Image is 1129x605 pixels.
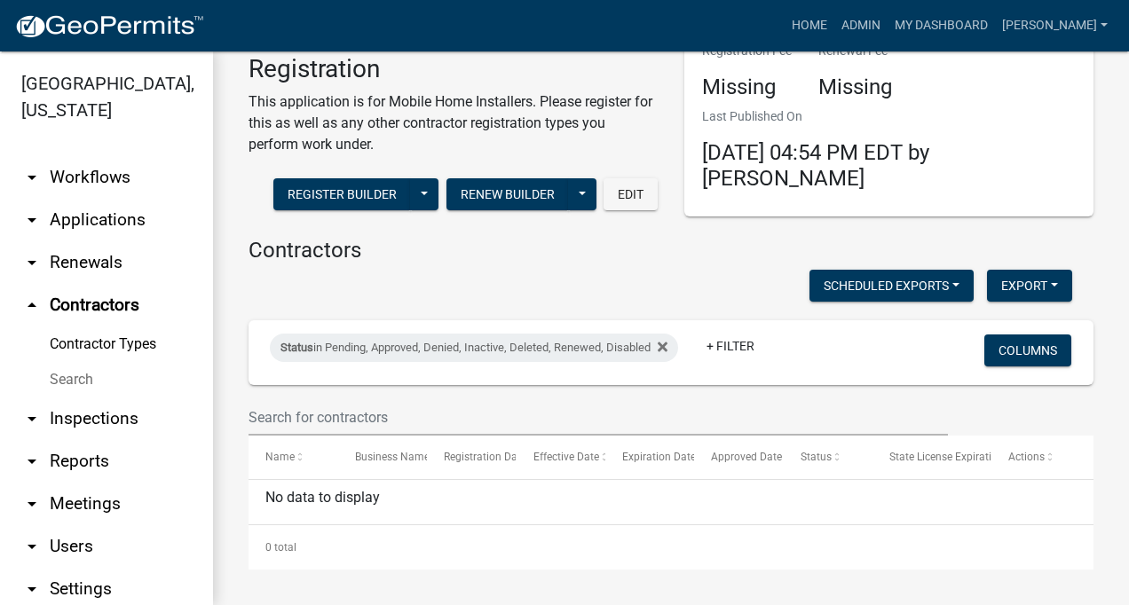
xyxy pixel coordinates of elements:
[249,399,948,436] input: Search for contractors
[888,9,995,43] a: My Dashboard
[711,451,782,463] span: Approved Date
[444,451,526,463] span: Registration Date
[984,334,1071,366] button: Columns
[21,493,43,515] i: arrow_drop_down
[249,525,1093,570] div: 0 total
[427,436,516,478] datatable-header-cell: Registration Date
[21,408,43,429] i: arrow_drop_down
[995,9,1115,43] a: [PERSON_NAME]
[280,341,313,354] span: Status
[533,451,599,463] span: Effective Date
[801,451,832,463] span: Status
[270,334,678,362] div: in Pending, Approved, Denied, Inactive, Deleted, Renewed, Disabled
[622,451,696,463] span: Expiration Date
[21,209,43,231] i: arrow_drop_down
[21,536,43,557] i: arrow_drop_down
[516,436,604,478] datatable-header-cell: Effective Date
[809,270,974,302] button: Scheduled Exports
[21,167,43,188] i: arrow_drop_down
[987,270,1072,302] button: Export
[21,252,43,273] i: arrow_drop_down
[21,578,43,600] i: arrow_drop_down
[694,436,783,478] datatable-header-cell: Approved Date
[872,436,991,478] datatable-header-cell: State License Expiration Date
[702,75,792,100] h4: Missing
[991,436,1080,478] datatable-header-cell: Actions
[785,9,834,43] a: Home
[446,178,569,210] button: Renew Builder
[818,75,892,100] h4: Missing
[692,330,769,362] a: + Filter
[355,451,430,463] span: Business Name
[249,480,1093,524] div: No data to display
[834,9,888,43] a: Admin
[1008,451,1045,463] span: Actions
[702,140,929,191] span: [DATE] 04:54 PM EDT by [PERSON_NAME]
[702,107,1076,126] p: Last Published On
[273,178,411,210] button: Register Builder
[249,91,658,155] p: This application is for Mobile Home Installers. Please register for this as well as any other con...
[604,178,658,210] button: Edit
[21,295,43,316] i: arrow_drop_up
[337,436,426,478] datatable-header-cell: Business Name
[265,451,295,463] span: Name
[702,42,792,60] p: Registration Fee
[784,436,872,478] datatable-header-cell: Status
[818,42,892,60] p: Renewal Fee
[249,238,1093,263] h4: Contractors
[249,436,337,478] datatable-header-cell: Name
[605,436,694,478] datatable-header-cell: Expiration Date
[889,451,1029,463] span: State License Expiration Date
[21,451,43,472] i: arrow_drop_down
[249,24,658,83] h3: Mobile Home Installer Contractor Registration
